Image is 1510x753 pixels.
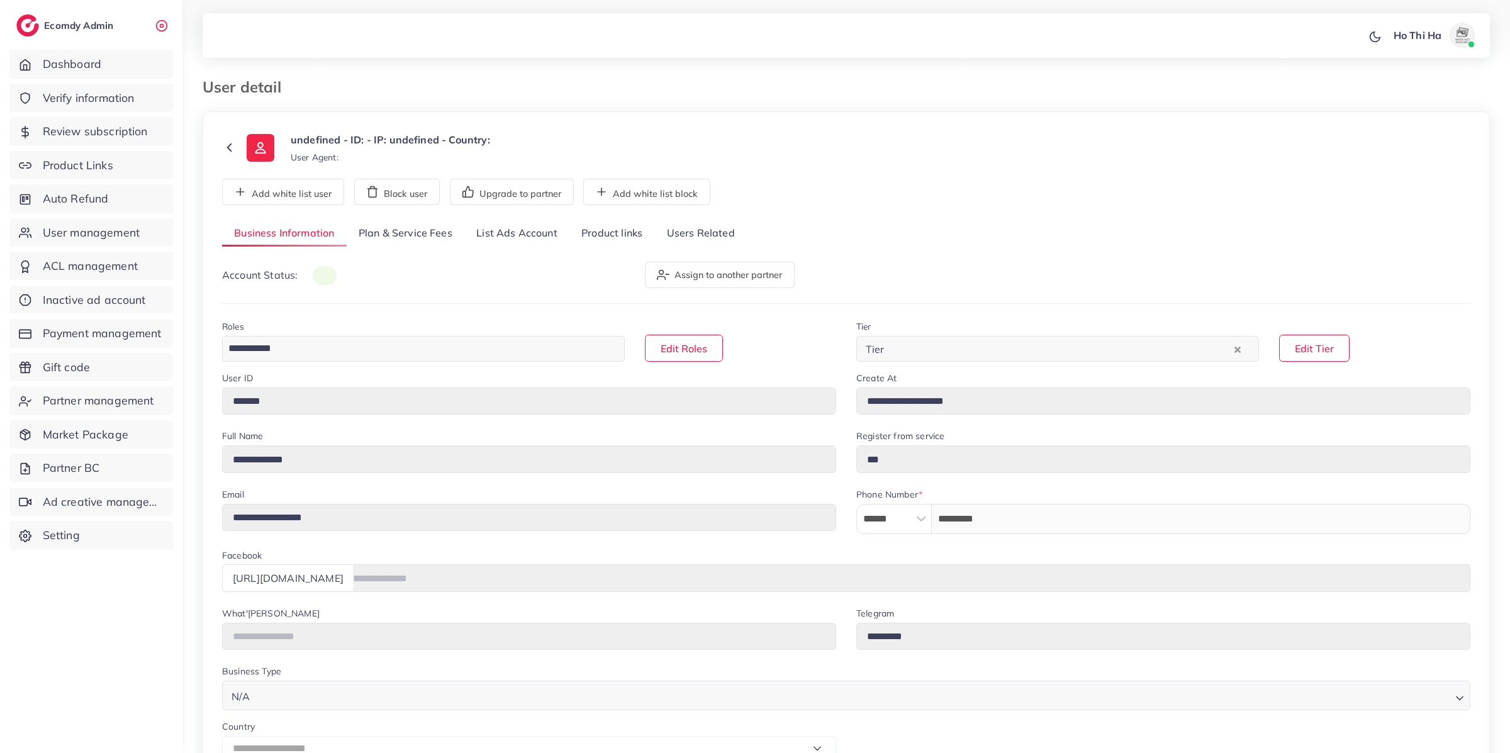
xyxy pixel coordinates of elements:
[9,184,173,213] a: Auto Refund
[44,20,116,31] h2: Ecomdy Admin
[464,220,569,247] a: List Ads Account
[9,286,173,315] a: Inactive ad account
[9,454,173,482] a: Partner BC
[1234,342,1241,356] button: Clear Selected
[222,220,347,247] a: Business Information
[856,372,897,384] label: Create At
[43,90,135,106] span: Verify information
[43,527,80,544] span: Setting
[856,320,871,333] label: Tier
[222,430,263,442] label: Full Name
[43,325,162,342] span: Payment management
[222,720,255,733] label: Country
[16,14,39,36] img: logo
[43,460,100,476] span: Partner BC
[222,681,1470,710] div: Search for option
[9,420,173,449] a: Market Package
[43,123,148,140] span: Review subscription
[222,665,281,678] label: Business Type
[222,607,320,620] label: What'[PERSON_NAME]
[203,78,291,96] h3: User detail
[222,320,244,333] label: Roles
[16,14,116,36] a: logoEcomdy Admin
[450,179,574,205] button: Upgrade to partner
[856,336,1259,362] div: Search for option
[222,564,354,591] div: [URL][DOMAIN_NAME]
[222,488,244,501] label: Email
[9,117,173,146] a: Review subscription
[43,292,146,308] span: Inactive ad account
[43,157,113,174] span: Product Links
[583,179,710,205] button: Add white list block
[856,607,894,620] label: Telegram
[1394,28,1441,43] p: Ho Thi Ha
[224,339,608,359] input: Search for option
[291,132,490,147] p: undefined - ID: - IP: undefined - Country:
[222,372,253,384] label: User ID
[856,430,944,442] label: Register from service
[347,220,464,247] a: Plan & Service Fees
[9,151,173,180] a: Product Links
[9,50,173,79] a: Dashboard
[354,179,440,205] button: Block user
[9,84,173,113] a: Verify information
[247,134,274,162] img: ic-user-info.36bf1079.svg
[43,225,140,241] span: User management
[222,549,262,562] label: Facebook
[569,220,654,247] a: Product links
[863,340,887,359] span: Tier
[229,688,252,706] span: N/A
[9,218,173,247] a: User management
[9,319,173,348] a: Payment management
[43,191,109,207] span: Auto Refund
[9,386,173,415] a: Partner management
[254,684,1450,706] input: Search for option
[43,359,90,376] span: Gift code
[645,335,723,362] button: Edit Roles
[9,488,173,516] a: Ad creative management
[43,56,101,72] span: Dashboard
[43,427,128,443] span: Market Package
[43,494,164,510] span: Ad creative management
[1279,335,1350,362] button: Edit Tier
[222,179,344,205] button: Add white list user
[645,262,795,288] button: Assign to another partner
[222,336,625,362] div: Search for option
[1387,23,1480,48] a: Ho Thi Haavatar
[43,258,138,274] span: ACL management
[654,220,746,247] a: Users Related
[1450,23,1475,48] img: avatar
[9,353,173,382] a: Gift code
[291,151,338,164] small: User Agent:
[9,521,173,550] a: Setting
[888,339,1231,359] input: Search for option
[43,393,154,409] span: Partner management
[856,488,922,501] label: Phone Number
[9,252,173,281] a: ACL management
[222,267,337,283] p: Account Status:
